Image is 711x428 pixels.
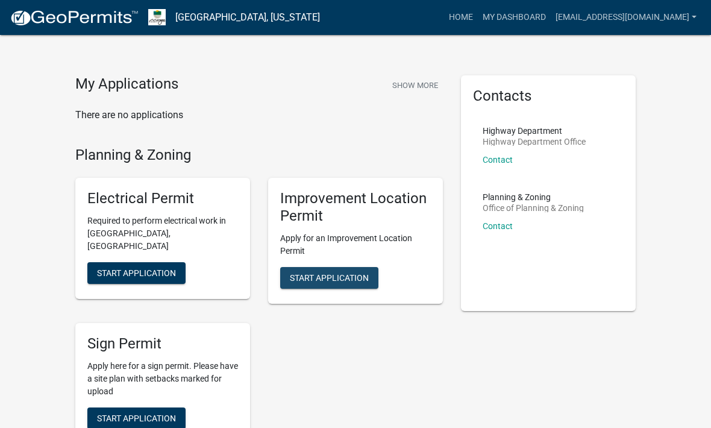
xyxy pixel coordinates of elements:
[483,193,584,201] p: Planning & Zoning
[280,232,431,257] p: Apply for an Improvement Location Permit
[483,137,586,146] p: Highway Department Office
[444,6,478,29] a: Home
[478,6,551,29] a: My Dashboard
[87,215,238,253] p: Required to perform electrical work in [GEOGRAPHIC_DATA], [GEOGRAPHIC_DATA]
[551,6,701,29] a: [EMAIL_ADDRESS][DOMAIN_NAME]
[175,7,320,28] a: [GEOGRAPHIC_DATA], [US_STATE]
[483,127,586,135] p: Highway Department
[483,221,513,231] a: Contact
[87,360,238,398] p: Apply here for a sign permit. Please have a site plan with setbacks marked for upload
[97,413,176,423] span: Start Application
[75,146,443,164] h4: Planning & Zoning
[483,155,513,165] a: Contact
[280,190,431,225] h5: Improvement Location Permit
[75,75,178,93] h4: My Applications
[97,268,176,278] span: Start Application
[483,204,584,212] p: Office of Planning & Zoning
[75,108,443,122] p: There are no applications
[280,267,378,289] button: Start Application
[290,272,369,282] span: Start Application
[87,190,238,207] h5: Electrical Permit
[148,9,166,25] img: Morgan County, Indiana
[87,262,186,284] button: Start Application
[87,335,238,353] h5: Sign Permit
[473,87,624,105] h5: Contacts
[387,75,443,95] button: Show More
